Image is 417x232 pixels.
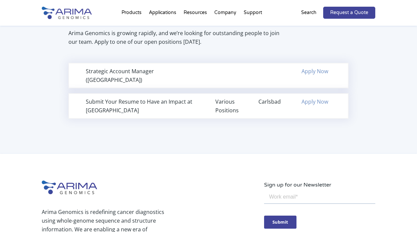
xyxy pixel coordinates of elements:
div: Strategic Account Manager ([GEOGRAPHIC_DATA]) [86,67,202,84]
img: Arima-Genomics-logo [42,7,92,19]
div: Various Positions [215,97,245,115]
div: Submit Your Resume to Have an Impact at [GEOGRAPHIC_DATA] [86,97,202,115]
p: Arima Genomics is growing rapidly, and we’re looking for outstanding people to join our team. App... [68,29,287,46]
a: Request a Quote [323,7,375,19]
a: Apply Now [301,68,328,75]
div: Carlsbad [258,97,288,106]
p: Search [301,8,317,17]
img: Arima-Genomics-logo [42,181,97,194]
a: Apply Now [301,98,328,105]
p: Sign up for our Newsletter [264,181,375,189]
